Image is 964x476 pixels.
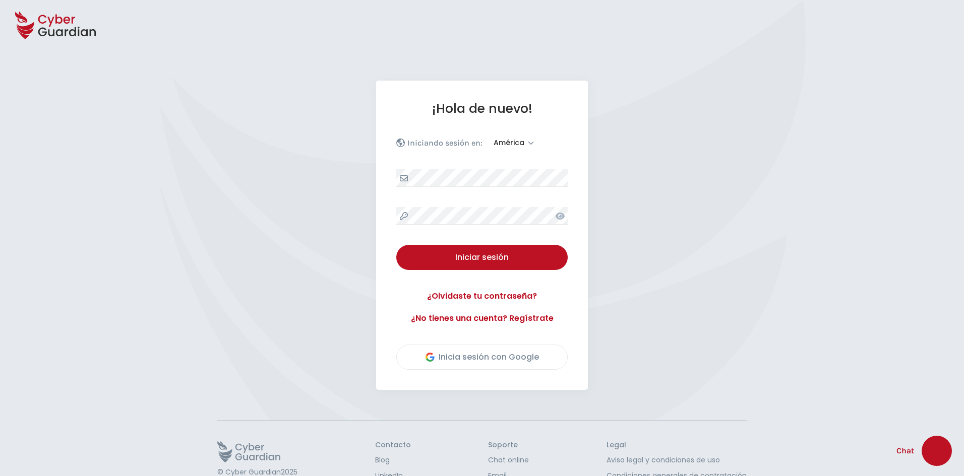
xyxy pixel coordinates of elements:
span: Chat [896,445,914,457]
a: Blog [375,455,411,465]
a: Aviso legal y condiciones de uso [607,455,747,465]
button: Iniciar sesión [396,245,568,270]
p: Iniciando sesión en: [407,138,483,148]
h3: Legal [607,441,747,450]
a: Chat online [488,455,529,465]
a: ¿No tienes una cuenta? Regístrate [396,312,568,324]
a: ¿Olvidaste tu contraseña? [396,290,568,302]
h1: ¡Hola de nuevo! [396,101,568,116]
div: Inicia sesión con Google [426,351,539,363]
button: Inicia sesión con Google [396,345,568,370]
div: Iniciar sesión [404,251,560,263]
h3: Soporte [488,441,529,450]
h3: Contacto [375,441,411,450]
